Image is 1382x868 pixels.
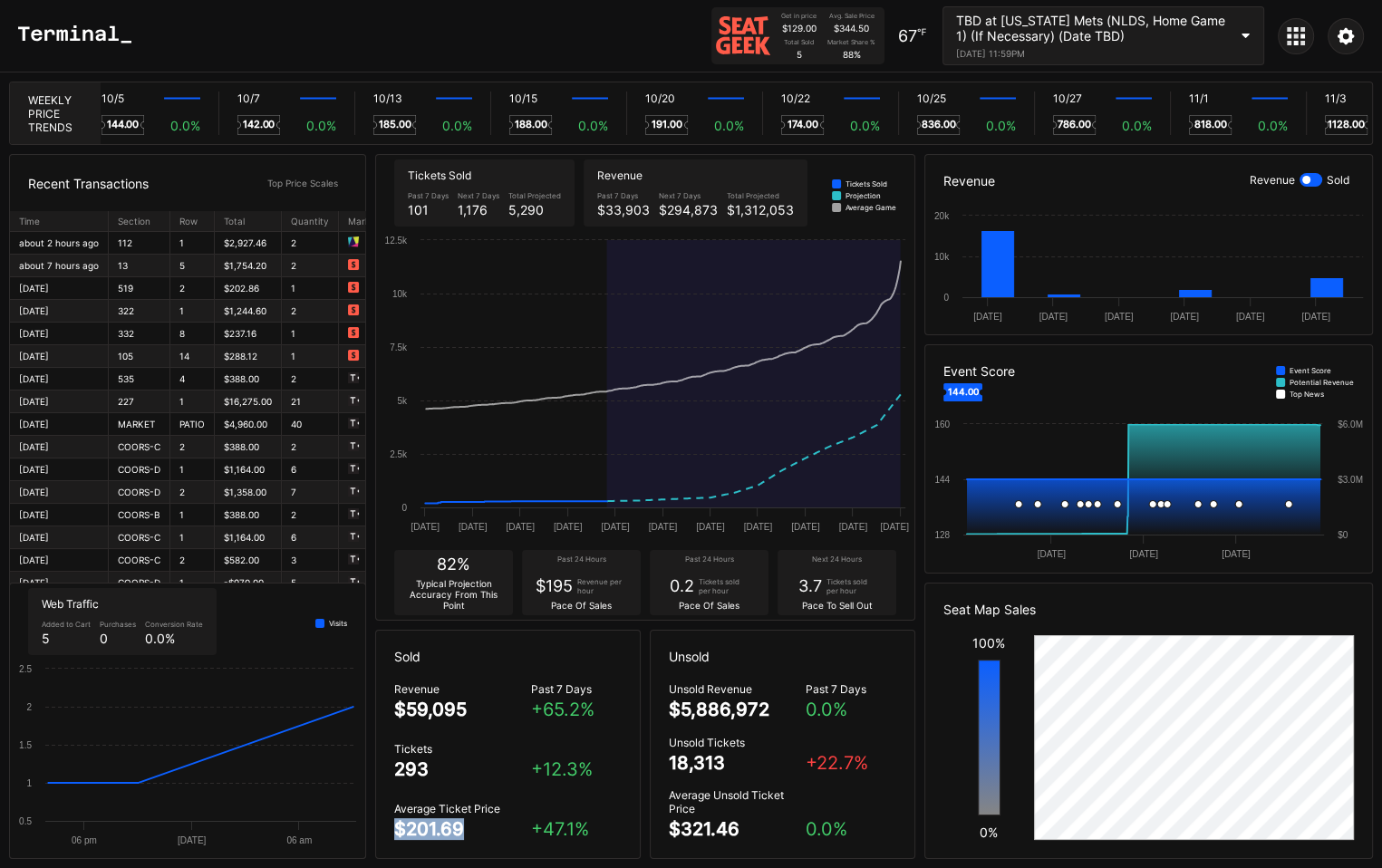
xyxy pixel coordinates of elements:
div: 0.0 % [1122,118,1152,133]
td: 105 [109,345,170,368]
div: 293 [394,758,429,780]
img: 11375d9cff1df7562b3f.png [348,372,359,383]
div: 82% [437,555,470,574]
div: $201.69 [394,818,464,840]
td: COORS-C [109,526,170,549]
div: Revenue [1250,173,1295,187]
img: website_grey.svg [29,47,43,62]
div: 10/22 [781,92,810,105]
text: 174.00 [788,118,818,130]
div: 0.2 [670,576,694,595]
text: $3.0M [1338,475,1363,485]
div: Average Ticket Price [394,802,531,815]
div: 10/15 [509,92,537,105]
text: 185.00 [379,118,411,130]
text: 1 [26,778,32,788]
div: Market Share % [827,38,875,46]
div: Top News [1290,390,1324,399]
div: Revenue [925,155,1372,207]
div: Event Score [943,363,1015,379]
td: 1 [170,391,215,413]
div: Unsold [651,631,914,682]
text: 1128.00 [1328,118,1365,130]
div: Past 24 Hours [659,555,759,566]
div: Average Game [846,203,896,212]
td: PATIO [170,413,215,436]
td: 2 [170,481,215,504]
div: Tickets Sold [408,169,561,182]
text: 142.00 [243,118,275,130]
div: 0.0 % [145,631,203,646]
td: MARKET [109,413,170,436]
td: COORS-C [109,549,170,572]
img: 8bdfe9f8b5d43a0de7cb.png [348,259,359,270]
td: $1,754.20 [215,255,282,277]
div: 0.0 % [442,118,472,133]
div: [DATE] [19,441,99,452]
div: [DATE] [19,555,99,565]
text: [DATE] [839,522,868,532]
div: Tickets sold per hour [826,577,876,595]
div: TBD at [US_STATE] Mets (NLDS, Home Game 1) (If Necessary) (Date TBD) [956,13,1228,43]
div: Tickets Sold [846,179,887,188]
div: Event Score [1290,366,1331,375]
div: Potential Revenue [1290,378,1354,387]
div: $59,095 [394,699,467,720]
text: 160 [934,420,950,429]
div: + 65.2 % [531,699,622,720]
img: 11375d9cff1df7562b3f.png [348,463,359,474]
div: $129.00 [782,23,817,34]
text: [DATE] [1236,312,1265,322]
text: [DATE] [1039,312,1068,322]
text: 20k [934,211,950,221]
div: Unsold Tickets [669,736,806,749]
div: 0.0 % [806,818,896,840]
img: 8bdfe9f8b5d43a0de7cb.png [348,282,359,293]
text: 06 am [286,835,312,845]
td: 1 [282,277,339,300]
td: 6 [282,458,339,481]
div: Seat Map Sales [925,583,1372,635]
div: Domain: [DOMAIN_NAME] [47,47,199,62]
div: Next 24 Hours [787,555,887,566]
text: [DATE] [601,522,630,532]
div: Sold [1327,173,1349,187]
div: Typical Projection Accuracy From This Point [403,578,504,611]
text: 818.00 [1194,118,1227,130]
div: Top Price Scales [258,173,347,193]
div: Recent Transactions [28,176,149,191]
td: 5 [282,572,339,594]
div: 10/20 [645,92,675,105]
td: $288.12 [215,345,282,368]
img: 11375d9cff1df7562b3f.png [348,554,359,564]
text: [DATE] [1222,549,1251,559]
text: 786.00 [1058,118,1091,130]
td: COORS-D [109,572,170,594]
div: 0% [980,825,998,840]
div: Tickets [394,742,531,756]
td: 8 [170,323,215,345]
div: 5 [797,49,802,60]
div: 0.0 % [170,118,200,133]
div: about 2 hours ago [19,237,99,248]
th: Row [170,211,215,232]
div: 0.0 % [986,118,1016,133]
div: [DATE] [19,396,99,407]
td: 2 [170,549,215,572]
img: 8bdfe9f8b5d43a0de7cb.png [348,327,359,338]
div: 0.0 % [1258,118,1288,133]
td: $4,960.00 [215,413,282,436]
div: Purchases [100,620,136,629]
div: Pace Of Sales [679,600,739,611]
div: $195 [536,576,573,595]
th: Marketplace [339,211,412,232]
div: [DATE] [19,373,99,384]
td: COORS-B [109,504,170,526]
div: 11/1 [1189,92,1209,105]
div: $344.50 [834,23,869,34]
td: 1 [170,504,215,526]
text: 2 [26,702,32,712]
td: $2,927.46 [215,232,282,255]
div: [DATE] [19,283,99,294]
img: logo_orange.svg [29,29,43,43]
